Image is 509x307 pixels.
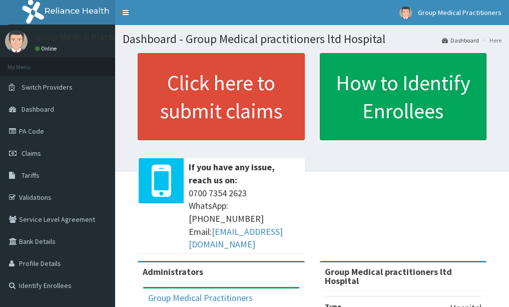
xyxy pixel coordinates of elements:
p: Group Medical Practitioners [35,33,143,42]
b: Administrators [143,266,203,277]
span: Claims [22,149,41,158]
a: How to Identify Enrollees [320,53,487,140]
a: Group Medical Practitioners [148,292,253,303]
li: Here [480,36,501,45]
strong: Group Medical practitioners ltd Hospital [325,266,452,286]
span: 0700 7354 2623 WhatsApp: [PHONE_NUMBER] Email: [189,187,300,251]
span: Tariffs [22,171,40,180]
span: Dashboard [22,105,54,114]
h1: Dashboard - Group Medical practitioners ltd Hospital [123,33,501,46]
span: Switch Providers [22,83,73,92]
img: User Image [399,7,412,19]
img: User Image [5,30,28,53]
a: Online [35,45,59,52]
a: [EMAIL_ADDRESS][DOMAIN_NAME] [189,226,283,250]
a: Click here to submit claims [138,53,305,140]
span: Group Medical Practitioners [418,8,501,17]
a: Dashboard [442,36,479,45]
b: If you have any issue, reach us on: [189,161,275,186]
